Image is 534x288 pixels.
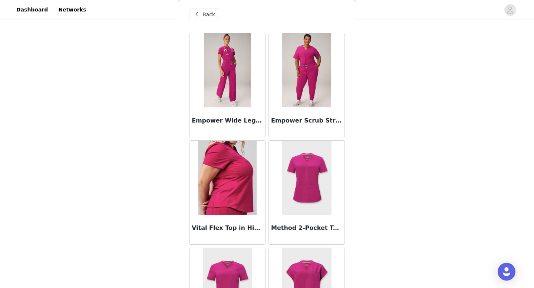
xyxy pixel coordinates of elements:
[204,33,251,107] img: Empower Wide Leg Scrub Jumpsuit in Hibiscus
[271,116,342,125] h3: Empower Scrub StretchTech Jumpsuit in Hibiscus
[12,1,52,18] a: Dashboard
[271,224,342,232] h3: Method 2-Pocket Top in Hibiscus
[192,116,263,125] h3: Empower Wide Leg Scrub Jumpsuit in Hibiscus
[282,141,332,215] img: Method 2-Pocket Top in Hibiscus
[498,263,515,281] div: Open Intercom Messenger
[192,224,263,232] h3: Vital Flex Top in Hibiscus
[202,11,215,19] span: Back
[507,4,514,16] div: avatar
[198,141,257,215] img: Vital Flex Top in Hibiscus
[282,33,331,107] img: Empower Scrub StretchTech Jumpsuit in Hibiscus
[54,1,90,18] a: Networks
